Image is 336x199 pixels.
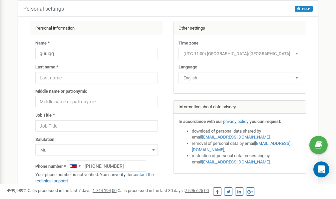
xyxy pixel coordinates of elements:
[35,64,58,70] label: Last name *
[202,159,270,164] a: [EMAIL_ADDRESS][DOMAIN_NAME]
[118,188,209,193] span: Calls processed in the last 30 days :
[93,188,117,193] u: 1 744 194,00
[23,6,64,12] h5: Personal settings
[249,119,281,124] strong: you can request:
[178,40,198,47] label: Time zone
[313,161,329,177] div: Open Intercom Messenger
[35,172,154,183] a: contact the technical support
[35,48,158,59] input: Name
[192,128,301,141] li: download of personal data shared by email ,
[35,163,66,170] label: Phone number *
[173,22,306,35] div: Other settings
[178,119,222,124] strong: In accordance with our
[35,120,158,132] input: Job Title
[35,72,158,83] input: Last name
[35,112,55,119] label: Job Title *
[38,146,156,155] span: Mr.
[173,101,306,114] div: Information about data privacy
[192,141,290,152] a: [EMAIL_ADDRESS][DOMAIN_NAME]
[35,144,158,155] span: Mr.
[35,40,50,47] label: Name *
[181,49,299,58] span: (UTC-11:00) Pacific/Midway
[178,48,301,59] span: (UTC-11:00) Pacific/Midway
[35,88,87,95] label: Middle name or patronymic
[185,188,209,193] u: 7 596 625,00
[67,160,146,172] input: +1-800-555-55-55
[35,137,54,143] label: Salutation
[295,6,313,12] button: HELP
[35,96,158,107] input: Middle name or patronymic
[192,153,301,165] li: restriction of personal data processing by email .
[35,172,158,184] p: Your phone number is not verified. You can or
[7,188,27,193] span: 99,989%
[28,188,117,193] span: Calls processed in the last 7 days :
[223,119,248,124] a: privacy policy
[67,161,83,171] div: Telephone country code
[178,64,197,70] label: Language
[30,22,163,35] div: Personal information
[181,73,299,83] span: English
[202,135,270,140] a: [EMAIL_ADDRESS][DOMAIN_NAME]
[115,172,129,177] a: verify it
[178,72,301,83] span: English
[192,141,301,153] li: removal of personal data by email ,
